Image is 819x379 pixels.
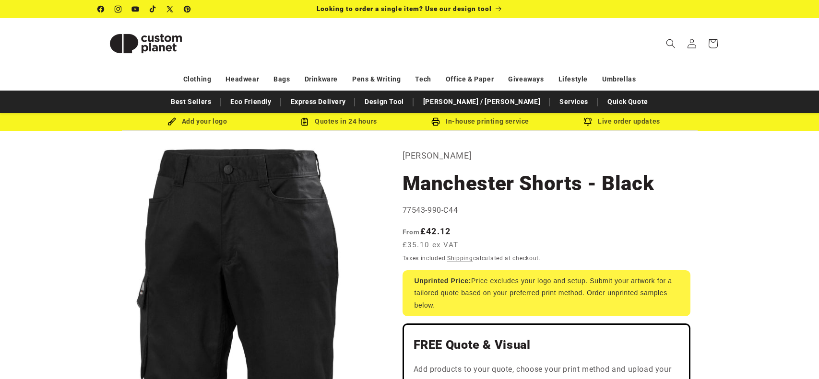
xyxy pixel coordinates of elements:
[508,71,544,88] a: Giveaways
[300,117,309,126] img: Order Updates Icon
[447,255,473,262] a: Shipping
[317,5,492,12] span: Looking to order a single item? Use our design tool
[127,115,268,127] div: Add your logo
[403,148,690,163] p: [PERSON_NAME]
[551,115,693,127] div: Live order updates
[602,71,636,88] a: Umbrellas
[403,228,420,236] span: From
[415,71,431,88] a: Tech
[360,93,409,110] a: Design Tool
[273,71,290,88] a: Bags
[558,71,588,88] a: Lifestyle
[226,93,276,110] a: Eco Friendly
[94,18,197,69] a: Custom Planet
[555,93,593,110] a: Services
[305,71,338,88] a: Drinkware
[431,117,440,126] img: In-house printing
[418,93,545,110] a: [PERSON_NAME] / [PERSON_NAME]
[167,117,176,126] img: Brush Icon
[583,117,592,126] img: Order updates
[603,93,653,110] a: Quick Quote
[414,337,679,353] h2: FREE Quote & Visual
[415,277,472,285] strong: Unprinted Price:
[403,240,459,251] span: £35.10 ex VAT
[403,270,690,316] div: Price excludes your logo and setup. Submit your artwork for a tailored quote based on your prefer...
[403,226,451,236] strong: £42.12
[446,71,494,88] a: Office & Paper
[660,33,681,54] summary: Search
[352,71,401,88] a: Pens & Writing
[98,22,194,65] img: Custom Planet
[226,71,259,88] a: Headwear
[166,93,216,110] a: Best Sellers
[403,206,458,215] span: 77543-990-C44
[183,71,212,88] a: Clothing
[286,93,351,110] a: Express Delivery
[410,115,551,127] div: In-house printing service
[268,115,410,127] div: Quotes in 24 hours
[403,171,690,196] h1: Manchester Shorts - Black
[403,253,690,263] div: Taxes included. calculated at checkout.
